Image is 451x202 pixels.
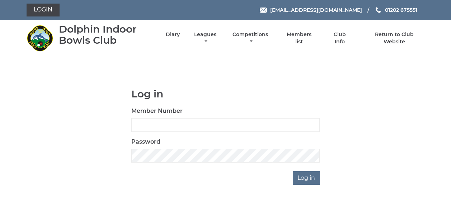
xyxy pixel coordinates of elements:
[131,138,160,146] label: Password
[375,6,417,14] a: Phone us 01202 675551
[131,88,320,100] h1: Log in
[293,171,320,185] input: Log in
[260,6,362,14] a: Email [EMAIL_ADDRESS][DOMAIN_NAME]
[131,107,183,115] label: Member Number
[192,31,218,45] a: Leagues
[260,8,267,13] img: Email
[59,24,153,46] div: Dolphin Indoor Bowls Club
[282,31,315,45] a: Members list
[166,31,180,38] a: Diary
[231,31,270,45] a: Competitions
[364,31,424,45] a: Return to Club Website
[385,7,417,13] span: 01202 675551
[376,7,381,13] img: Phone us
[328,31,352,45] a: Club Info
[27,25,53,52] img: Dolphin Indoor Bowls Club
[270,7,362,13] span: [EMAIL_ADDRESS][DOMAIN_NAME]
[27,4,60,16] a: Login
